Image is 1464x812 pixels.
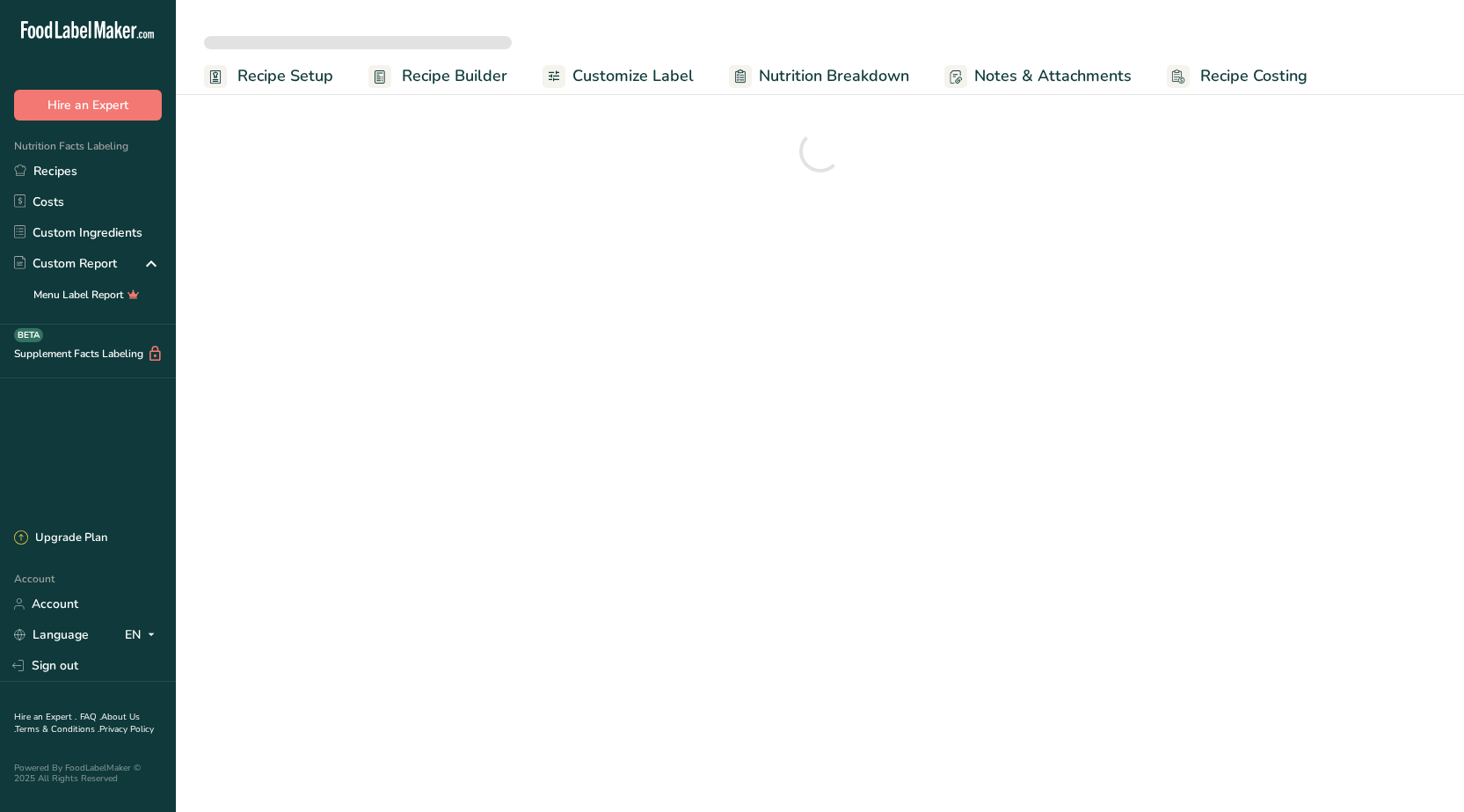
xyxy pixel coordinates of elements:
a: Nutrition Breakdown [729,56,909,96]
a: About Us . [14,711,140,735]
button: Hire an Expert [14,90,162,121]
span: Recipe Setup [237,64,333,88]
a: Recipe Costing [1167,56,1307,96]
div: Powered By FoodLabelMaker © 2025 All Rights Reserved [14,763,162,784]
div: BETA [14,328,43,342]
span: Customize Label [572,64,694,88]
a: Terms & Conditions . [15,723,99,735]
div: Custom Report [14,254,117,273]
a: Recipe Builder [368,56,507,96]
span: Recipe Builder [402,64,507,88]
a: Language [14,619,89,650]
span: Nutrition Breakdown [759,64,909,88]
a: Customize Label [543,56,694,96]
div: EN [125,625,162,646]
a: Hire an Expert . [14,711,76,723]
span: Notes & Attachments [974,64,1132,88]
a: Notes & Attachments [944,56,1132,96]
a: FAQ . [80,711,101,723]
div: Upgrade Plan [14,530,107,547]
a: Recipe Setup [204,56,333,96]
a: Privacy Policy [99,723,154,735]
span: Recipe Costing [1200,64,1307,88]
